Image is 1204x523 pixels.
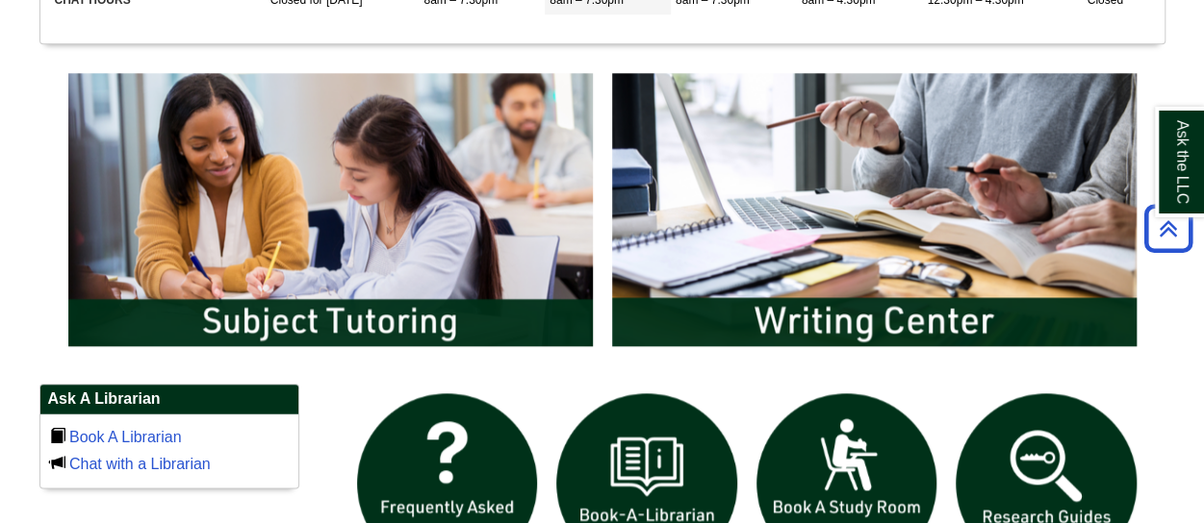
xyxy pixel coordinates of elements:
[40,385,298,414] h2: Ask A Librarian
[69,429,182,445] a: Book A Librarian
[69,456,211,472] a: Chat with a Librarian
[1138,215,1199,241] a: Back to Top
[602,63,1146,356] img: Writing Center Information
[59,63,602,356] img: Subject Tutoring Information
[59,63,1146,364] div: slideshow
